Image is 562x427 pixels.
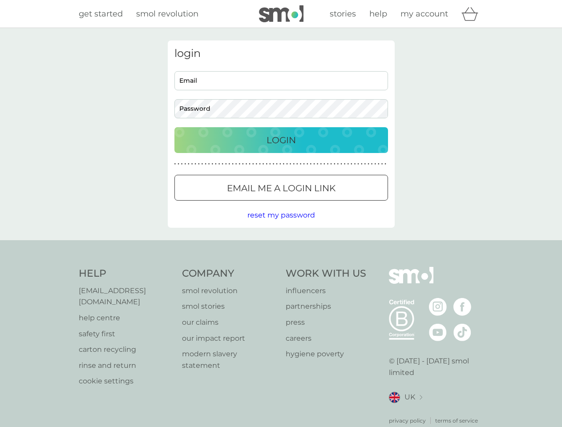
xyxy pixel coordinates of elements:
[181,162,183,166] p: ●
[340,162,342,166] p: ●
[225,162,227,166] p: ●
[202,162,203,166] p: ●
[453,323,471,341] img: visit the smol Tiktok page
[79,312,174,324] a: help centre
[174,127,388,153] button: Login
[286,348,366,360] a: hygiene poverty
[79,375,174,387] a: cookie settings
[400,9,448,19] span: my account
[188,162,190,166] p: ●
[215,162,217,166] p: ●
[178,162,179,166] p: ●
[79,9,123,19] span: get started
[191,162,193,166] p: ●
[256,162,258,166] p: ●
[453,298,471,316] img: visit the smol Facebook page
[384,162,386,166] p: ●
[194,162,196,166] p: ●
[317,162,319,166] p: ●
[222,162,223,166] p: ●
[381,162,383,166] p: ●
[389,416,426,425] a: privacy policy
[182,285,277,297] a: smol revolution
[337,162,339,166] p: ●
[227,181,336,195] p: Email me a login link
[79,285,174,308] a: [EMAIL_ADDRESS][DOMAIN_NAME]
[400,8,448,20] a: my account
[290,162,291,166] p: ●
[269,162,271,166] p: ●
[461,5,484,23] div: basket
[300,162,302,166] p: ●
[276,162,278,166] p: ●
[389,392,400,403] img: UK flag
[259,162,261,166] p: ●
[351,162,352,166] p: ●
[378,162,380,166] p: ●
[136,8,198,20] a: smol revolution
[286,333,366,344] a: careers
[266,162,267,166] p: ●
[334,162,336,166] p: ●
[286,317,366,328] a: press
[344,162,346,166] p: ●
[307,162,308,166] p: ●
[211,162,213,166] p: ●
[283,162,285,166] p: ●
[229,162,230,166] p: ●
[232,162,234,166] p: ●
[79,344,174,355] a: carton recycling
[79,328,174,340] p: safety first
[374,162,376,166] p: ●
[286,285,366,297] a: influencers
[369,8,387,20] a: help
[247,211,315,219] span: reset my password
[136,9,198,19] span: smol revolution
[182,348,277,371] p: modern slavery statement
[239,162,240,166] p: ●
[182,333,277,344] a: our impact report
[435,416,478,425] a: terms of service
[218,162,220,166] p: ●
[371,162,373,166] p: ●
[79,267,174,281] h4: Help
[79,360,174,371] a: rinse and return
[242,162,244,166] p: ●
[429,298,447,316] img: visit the smol Instagram page
[327,162,329,166] p: ●
[246,162,247,166] p: ●
[198,162,200,166] p: ●
[420,395,422,400] img: select a new location
[208,162,210,166] p: ●
[404,391,415,403] span: UK
[247,209,315,221] button: reset my password
[182,267,277,281] h4: Company
[286,301,366,312] p: partnerships
[174,175,388,201] button: Email me a login link
[357,162,359,166] p: ●
[330,8,356,20] a: stories
[184,162,186,166] p: ●
[293,162,295,166] p: ●
[368,162,369,166] p: ●
[361,162,363,166] p: ●
[354,162,356,166] p: ●
[389,267,433,297] img: smol
[267,133,296,147] p: Login
[330,162,332,166] p: ●
[263,162,264,166] p: ●
[296,162,298,166] p: ●
[310,162,312,166] p: ●
[286,267,366,281] h4: Work With Us
[174,162,176,166] p: ●
[389,355,484,378] p: © [DATE] - [DATE] smol limited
